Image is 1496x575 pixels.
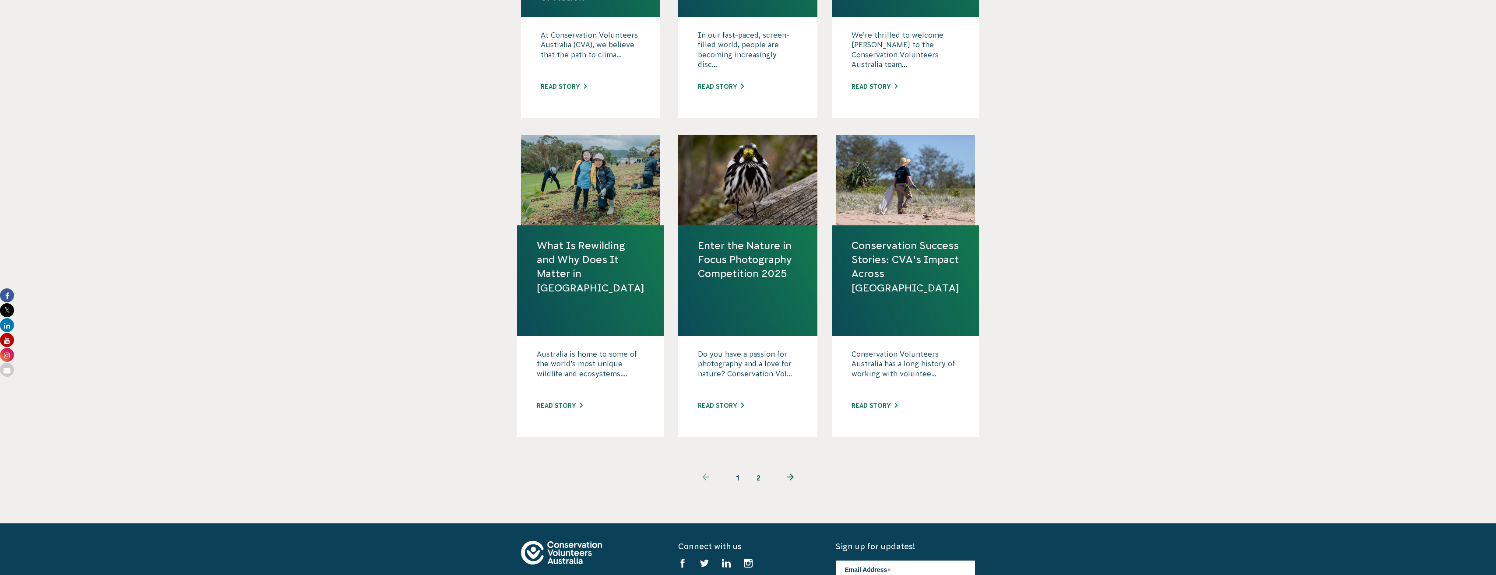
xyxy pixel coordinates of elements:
[852,30,959,74] p: We’re thrilled to welcome [PERSON_NAME] to the Conservation Volunteers Australia team...
[727,467,748,488] span: 1
[678,541,817,552] h5: Connect with us
[698,402,744,409] a: Read story
[537,238,644,295] a: What Is Rewilding and Why Does It Matter in [GEOGRAPHIC_DATA]
[852,238,959,295] a: Conservation Success Stories: CVA’s Impact Across [GEOGRAPHIC_DATA]
[537,349,644,393] p: Australia is home to some of the world’s most unique wildlife and ecosystems....
[852,349,959,393] p: Conservation Volunteers Australia has a long history of working with voluntee...
[852,83,898,90] a: Read story
[852,402,898,409] a: Read story
[541,83,587,90] a: Read story
[748,467,769,488] a: 2
[685,467,812,488] ul: Pagination
[521,541,602,564] img: logo-footer.svg
[698,238,798,281] a: Enter the Nature in Focus Photography Competition 2025
[769,467,812,488] a: Next page
[541,30,641,74] p: At Conservation Volunteers Australia (CVA), we believe that the path to clima...
[698,30,798,74] p: In our fast-paced, screen-filled world, people are becoming increasingly disc...
[698,83,744,90] a: Read story
[537,402,583,409] a: Read story
[836,541,975,552] h5: Sign up for updates!
[698,349,798,393] p: Do you have a passion for photography and a love for nature? Conservation Vol...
